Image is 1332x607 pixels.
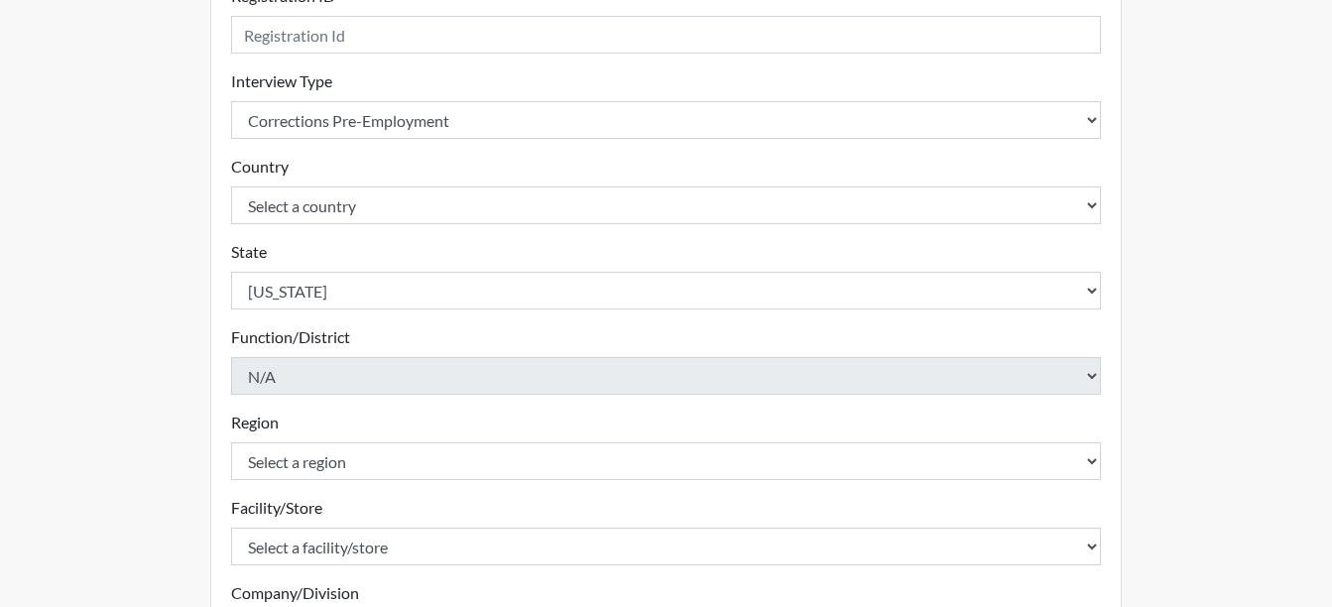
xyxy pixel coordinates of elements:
label: Facility/Store [231,496,322,520]
label: Region [231,411,279,434]
label: Function/District [231,325,350,349]
label: Country [231,155,289,179]
input: Insert a Registration ID, which needs to be a unique alphanumeric value for each interviewee [231,16,1102,54]
label: Interview Type [231,69,332,93]
label: State [231,240,267,264]
label: Company/Division [231,581,359,605]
